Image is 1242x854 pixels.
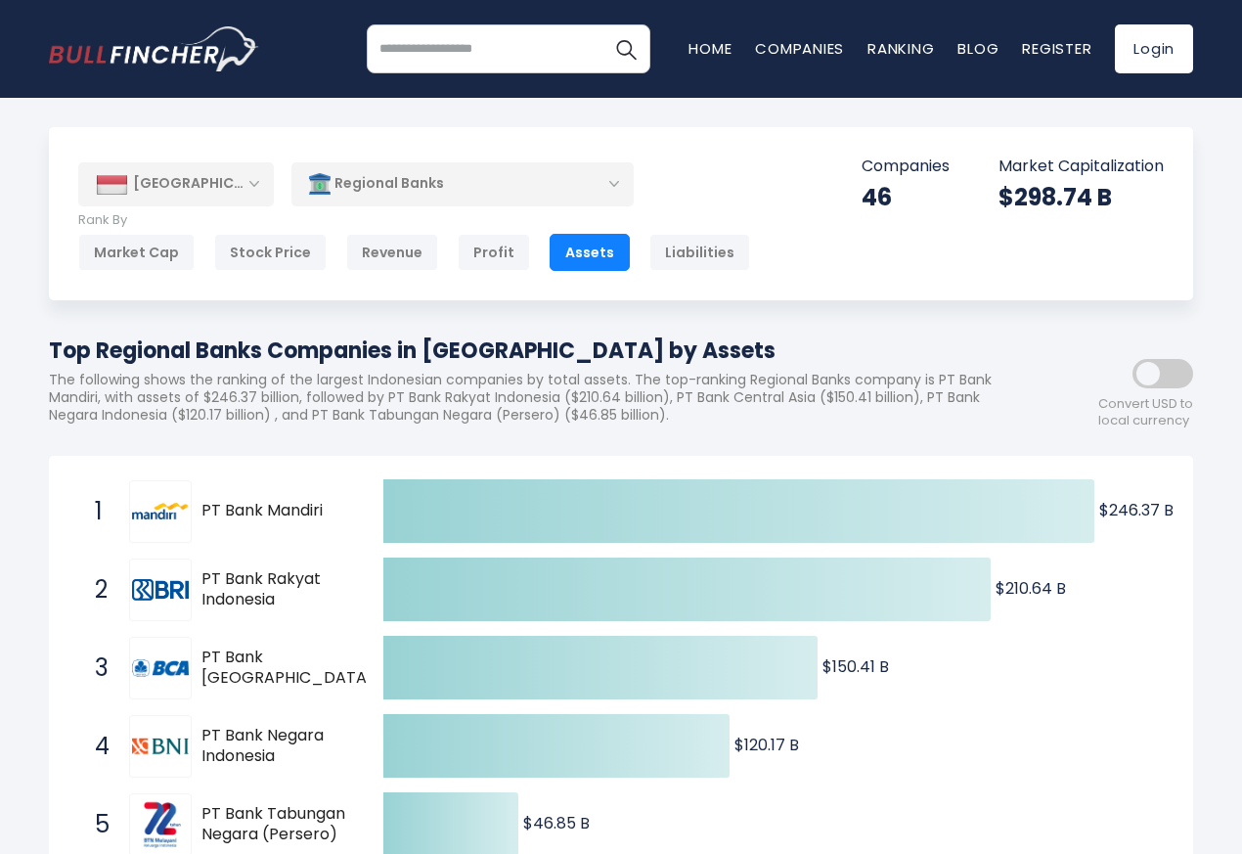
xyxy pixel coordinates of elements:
div: Stock Price [214,234,327,271]
p: Companies [862,157,950,177]
span: PT Bank [GEOGRAPHIC_DATA] [201,648,374,689]
img: PT Bank Negara Indonesia [132,718,189,775]
div: Revenue [346,234,438,271]
div: Regional Banks [291,161,634,206]
a: Ranking [867,38,934,59]
p: The following shows the ranking of the largest Indonesian companies by total assets. The top-rank... [49,371,1017,425]
div: 46 [862,182,950,212]
img: PT Bank Central Asia [132,659,189,677]
a: Login [1115,24,1193,73]
a: Companies [755,38,844,59]
img: PT Bank Tabungan Negara (Persero) [132,796,189,853]
a: Go to homepage [49,26,259,71]
div: Assets [550,234,630,271]
text: $210.64 B [996,577,1066,600]
span: PT Bank Rakyat Indonesia [201,569,349,610]
span: 5 [85,808,105,841]
h1: Top Regional Banks Companies in [GEOGRAPHIC_DATA] by Assets [49,335,1017,367]
text: $46.85 B [523,812,590,834]
span: 2 [85,573,105,607]
a: Register [1022,38,1091,59]
span: 3 [85,652,105,685]
div: Liabilities [649,234,750,271]
span: 1 [85,495,105,528]
text: $150.41 B [822,655,889,678]
button: Search [601,24,650,73]
span: PT Bank Negara Indonesia [201,726,349,767]
a: Blog [957,38,998,59]
span: PT Bank Mandiri [201,501,349,521]
a: Home [688,38,732,59]
img: PT Bank Rakyat Indonesia [132,579,189,601]
img: PT Bank Mandiri [132,503,189,519]
div: $298.74 B [998,182,1164,212]
text: $120.17 B [734,734,799,756]
p: Rank By [78,212,750,229]
text: $246.37 B [1099,499,1174,521]
div: [GEOGRAPHIC_DATA] [78,162,274,205]
p: Market Capitalization [998,157,1164,177]
div: Market Cap [78,234,195,271]
span: 4 [85,730,105,763]
div: Profit [458,234,530,271]
span: PT Bank Tabungan Negara (Persero) [201,804,349,845]
img: bullfincher logo [49,26,259,71]
span: Convert USD to local currency [1098,396,1193,429]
